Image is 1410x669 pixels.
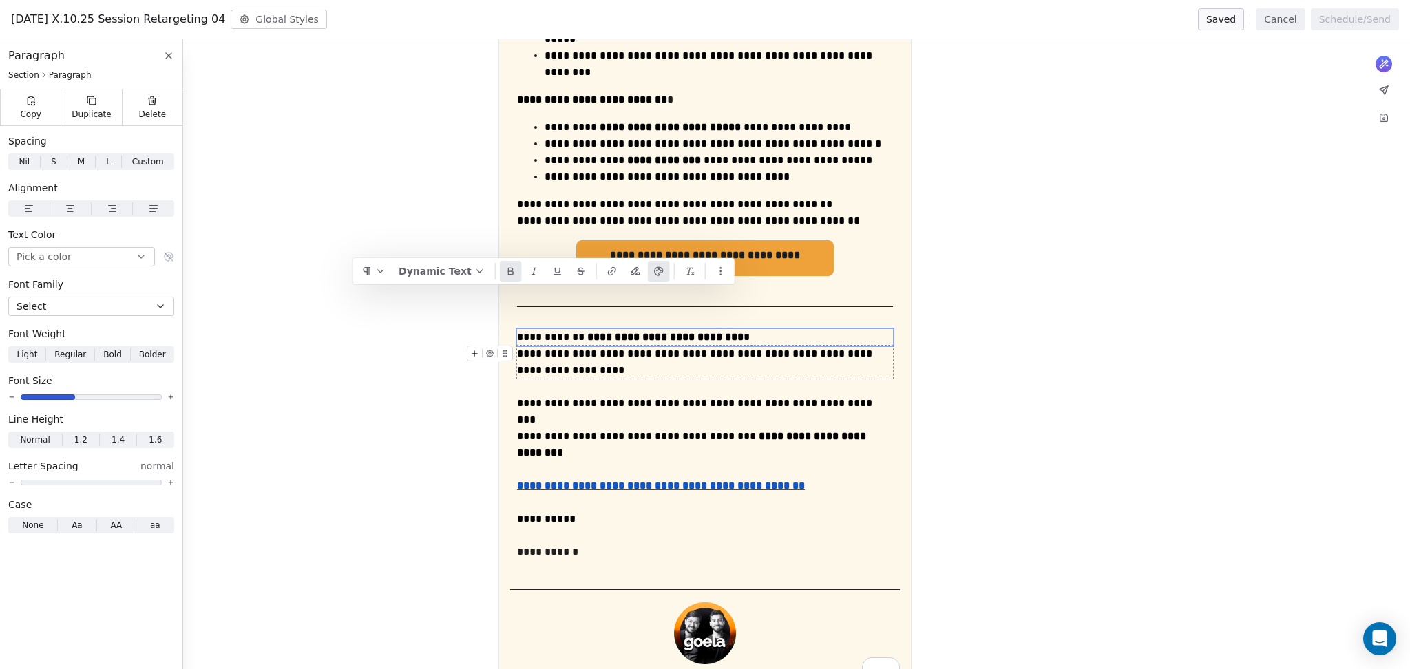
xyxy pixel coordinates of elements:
[72,109,111,120] span: Duplicate
[149,434,162,446] span: 1.6
[132,156,164,168] span: Custom
[8,412,63,426] span: Line Height
[8,228,56,242] span: Text Color
[8,247,155,266] button: Pick a color
[8,327,66,341] span: Font Weight
[1363,622,1396,655] div: Open Intercom Messenger
[49,70,92,81] span: Paragraph
[17,348,37,361] span: Light
[20,109,41,120] span: Copy
[106,156,111,168] span: L
[19,156,30,168] span: Nil
[17,299,46,313] span: Select
[8,498,32,511] span: Case
[78,156,85,168] span: M
[139,109,167,120] span: Delete
[54,348,86,361] span: Regular
[51,156,56,168] span: S
[8,459,78,473] span: Letter Spacing
[1256,8,1305,30] button: Cancel
[140,459,174,473] span: normal
[139,348,166,361] span: Bolder
[393,261,491,282] button: Dynamic Text
[72,519,83,531] span: Aa
[1311,8,1399,30] button: Schedule/Send
[150,519,160,531] span: aa
[22,519,43,531] span: None
[74,434,87,446] span: 1.2
[110,519,122,531] span: AA
[231,10,327,29] button: Global Styles
[1198,8,1244,30] button: Saved
[112,434,125,446] span: 1.4
[8,134,47,148] span: Spacing
[103,348,122,361] span: Bold
[20,434,50,446] span: Normal
[8,47,65,64] span: Paragraph
[8,277,63,291] span: Font Family
[8,70,39,81] span: Section
[11,11,225,28] span: [DATE] X.10.25 Session Retargeting 04
[8,181,58,195] span: Alignment
[8,374,52,387] span: Font Size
